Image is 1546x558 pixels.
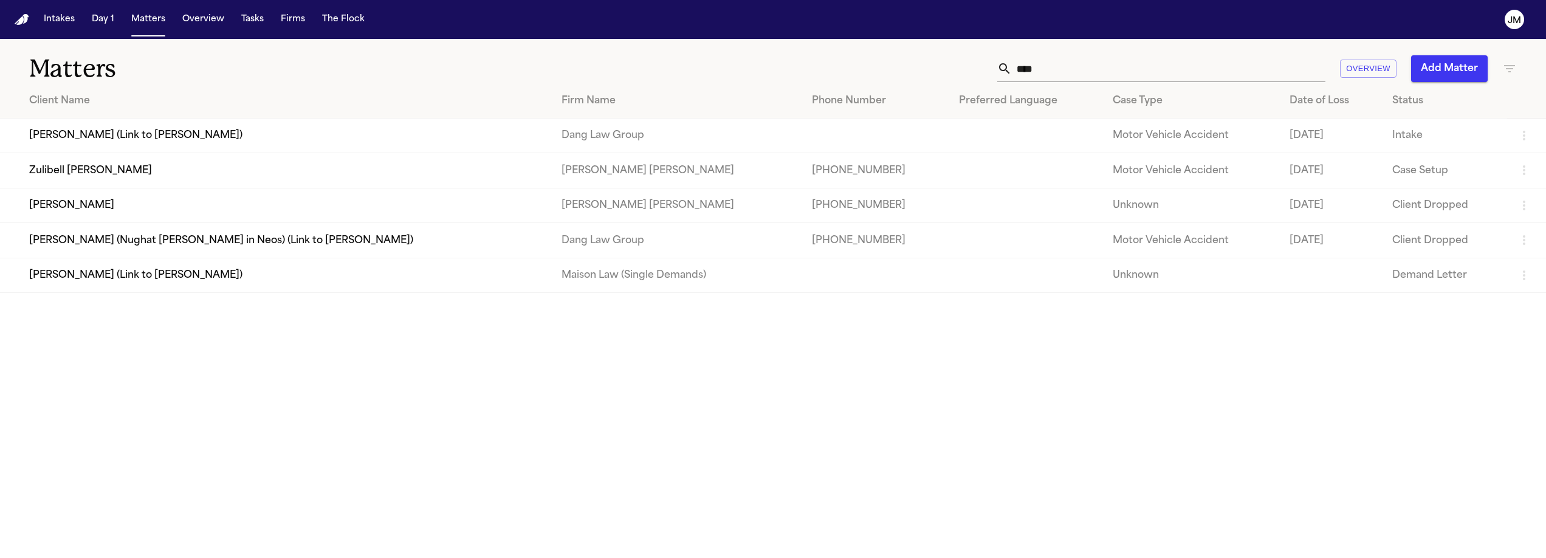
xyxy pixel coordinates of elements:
td: [PERSON_NAME] [PERSON_NAME] [552,153,802,188]
div: Status [1392,94,1497,108]
td: [PHONE_NUMBER] [802,188,950,222]
div: Client Name [29,94,542,108]
button: Add Matter [1411,55,1488,82]
button: Overview [1340,60,1397,78]
button: Matters [126,9,170,30]
td: Dang Law Group [552,119,802,153]
td: [DATE] [1280,188,1383,222]
td: Motor Vehicle Accident [1103,119,1280,153]
td: [PHONE_NUMBER] [802,223,950,258]
td: [PERSON_NAME] [PERSON_NAME] [552,188,802,222]
td: [DATE] [1280,153,1383,188]
td: Demand Letter [1383,258,1507,292]
div: Date of Loss [1290,94,1373,108]
td: Motor Vehicle Accident [1103,223,1280,258]
td: Client Dropped [1383,188,1507,222]
button: Firms [276,9,310,30]
td: Unknown [1103,258,1280,292]
div: Phone Number [812,94,940,108]
img: Finch Logo [15,14,29,26]
td: Unknown [1103,188,1280,222]
button: Day 1 [87,9,119,30]
h1: Matters [29,53,478,84]
td: [DATE] [1280,119,1383,153]
button: Intakes [39,9,80,30]
div: Firm Name [562,94,792,108]
a: Home [15,14,29,26]
td: Dang Law Group [552,223,802,258]
td: Case Setup [1383,153,1507,188]
button: The Flock [317,9,369,30]
td: Maison Law (Single Demands) [552,258,802,292]
td: [PHONE_NUMBER] [802,153,950,188]
div: Preferred Language [959,94,1093,108]
td: Intake [1383,119,1507,153]
td: Client Dropped [1383,223,1507,258]
td: Motor Vehicle Accident [1103,153,1280,188]
div: Case Type [1113,94,1270,108]
button: Tasks [236,9,269,30]
button: Overview [177,9,229,30]
td: [DATE] [1280,223,1383,258]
